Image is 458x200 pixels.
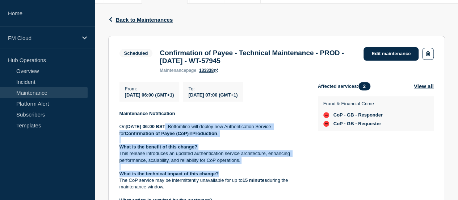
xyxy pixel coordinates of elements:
[119,150,306,164] p: This release introduces an updated authentication service architecture, enhancing performance, sc...
[119,144,197,150] strong: What is the benefit of this change?
[119,49,153,57] span: Scheduled
[119,111,175,116] strong: Maintenance Notification
[160,68,196,73] p: page
[323,121,329,127] div: down
[125,86,174,91] p: From :
[119,171,219,176] strong: What is the technical impact of this change?
[318,82,374,90] span: Affected services:
[160,49,356,65] h3: Confirmation of Payee - Technical Maintenance - PROD - [DATE] - WT-57945
[160,68,186,73] span: maintenance
[323,112,329,118] div: down
[108,17,173,23] button: Back to Maintenances
[125,92,174,98] span: [DATE] 06:00 (GMT+1)
[414,82,434,90] button: View all
[126,124,165,129] strong: [DATE] 06:00 BST
[125,131,189,136] strong: Confirmation of Payee (CoP)
[358,82,370,90] span: 2
[192,131,217,136] strong: Production
[364,47,419,61] a: Edit maintenance
[323,101,383,106] p: Fraud & Financial Crime
[333,121,381,127] span: CoP - GB - Requester
[119,177,306,191] p: The CoP service may be intermittently unavailable for up to during the maintenance window.
[243,177,267,183] strong: 15 minutes
[188,86,238,91] p: To :
[188,92,238,98] span: [DATE] 07:00 (GMT+1)
[8,35,77,41] p: FM Cloud
[119,123,306,137] p: On , Bottomline will deploy new Authentication Service for in .
[116,17,173,23] span: Back to Maintenances
[333,112,383,118] span: CoP - GB - Responder
[199,68,218,73] a: 133338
